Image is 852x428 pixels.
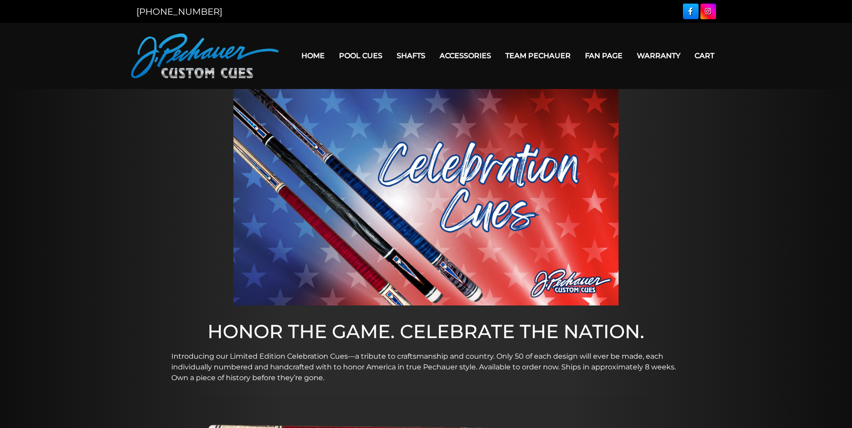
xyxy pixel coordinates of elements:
p: Introducing our Limited Edition Celebration Cues—a tribute to craftsmanship and country. Only 50 ... [171,351,681,383]
a: Pool Cues [332,44,390,67]
img: Pechauer Custom Cues [131,34,279,78]
a: Cart [687,44,721,67]
a: Warranty [630,44,687,67]
a: Accessories [432,44,498,67]
a: Team Pechauer [498,44,578,67]
a: Fan Page [578,44,630,67]
a: Shafts [390,44,432,67]
a: [PHONE_NUMBER] [136,6,222,17]
a: Home [294,44,332,67]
